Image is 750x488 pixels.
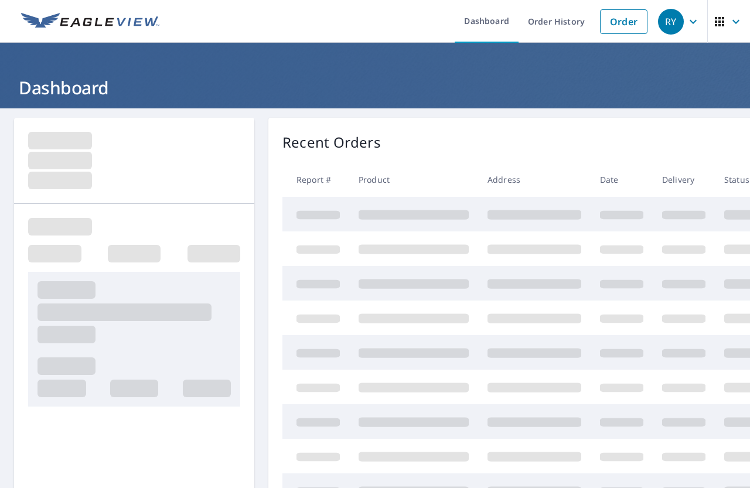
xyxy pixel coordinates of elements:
[658,9,684,35] div: RY
[600,9,647,34] a: Order
[349,162,478,197] th: Product
[282,162,349,197] th: Report #
[14,76,736,100] h1: Dashboard
[282,132,381,153] p: Recent Orders
[21,13,159,30] img: EV Logo
[478,162,591,197] th: Address
[591,162,653,197] th: Date
[653,162,715,197] th: Delivery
